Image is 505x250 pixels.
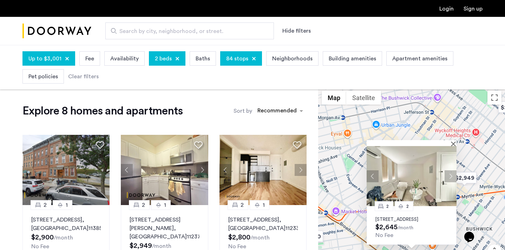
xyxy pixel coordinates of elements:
span: 2 [44,201,47,209]
sub: /month [250,235,270,241]
span: Fee [85,54,94,63]
span: $2,645 [375,224,398,231]
span: Availability [110,54,139,63]
span: Search by city, neighborhood, or street. [119,27,254,35]
span: 1 [263,201,265,209]
button: Previous apartment [121,164,133,176]
button: Toggle fullscreen view [487,91,501,105]
span: No Fee [31,244,49,249]
sub: /month [398,225,413,230]
p: [STREET_ADDRESS] 11385 [31,216,101,232]
sub: /month [152,243,171,249]
iframe: chat widget [461,222,484,243]
img: dc6efc1f-24ba-4395-9182-45437e21be9a_638912048246659500.png [22,135,110,205]
button: Show street map [322,91,346,105]
span: $2,900 [31,234,54,241]
span: No Fee [228,244,246,249]
div: Recommended [256,106,297,117]
span: Pet policies [28,72,58,81]
span: 2 [241,201,244,209]
button: Show satellite imagery [346,91,381,105]
button: Previous apartment [367,170,379,182]
ng-select: sort-apartment [254,105,307,117]
span: 84 stops [226,54,248,63]
span: 2 [386,204,389,209]
button: Next apartment [295,164,307,176]
a: Cazamio Logo [22,18,91,44]
div: Clear filters [68,72,99,81]
span: $2,949 [130,242,152,249]
span: 2 [406,204,409,209]
a: Registration [464,6,483,12]
span: 2 [142,201,145,209]
button: Next apartment [445,170,457,182]
img: 2012_638517537184078670.jpeg [219,135,307,205]
span: $2,800 [228,234,250,241]
p: [STREET_ADDRESS] 11233 [228,216,298,232]
p: [STREET_ADDRESS] [375,217,448,222]
p: [STREET_ADDRESS][PERSON_NAME] 11237 [130,216,199,241]
input: Apartment Search [105,22,274,39]
span: 2 beds [155,54,172,63]
span: Apartment amenities [392,54,447,63]
div: $2,800 [296,229,326,244]
button: Show or hide filters [282,27,311,35]
img: logo [22,18,91,44]
span: Building amenities [329,54,376,63]
button: Previous apartment [219,164,231,176]
h1: Explore 8 homes and apartments [22,104,183,118]
img: dc6efc1f-24ba-4395-9182-45437e21be9a_638871622984308597.jpeg [121,135,208,205]
span: 1 [66,201,68,209]
img: Apartment photo [367,146,457,206]
span: Neighborhoods [272,54,313,63]
span: Baths [196,54,210,63]
button: Close [452,141,457,146]
span: 1 [164,201,166,209]
span: Up to $3,001 [28,54,61,63]
a: Login [439,6,454,12]
span: No Fee [375,232,393,238]
sub: /month [54,235,73,241]
button: Next apartment [196,164,208,176]
label: Sort by [234,107,252,115]
div: $2,949 [450,170,479,186]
